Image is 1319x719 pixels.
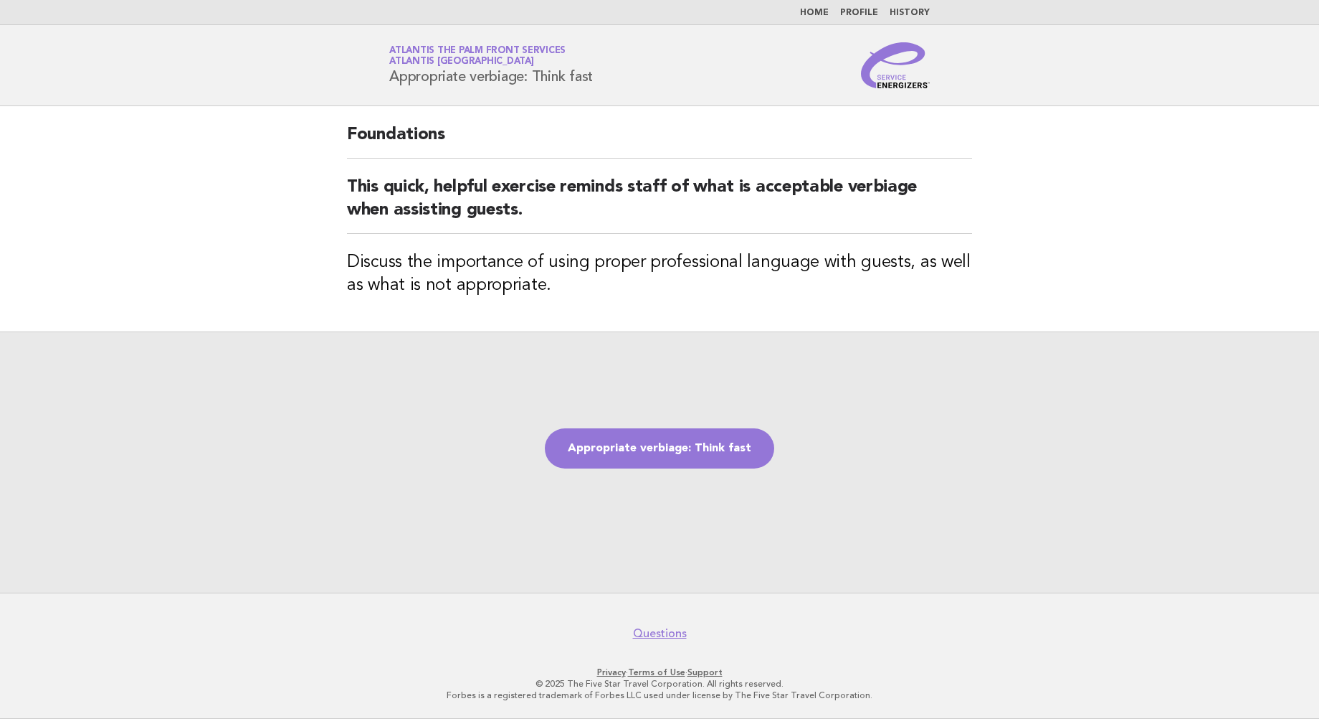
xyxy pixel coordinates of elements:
a: History [890,9,930,17]
a: Appropriate verbiage: Think fast [545,428,774,469]
a: Home [800,9,829,17]
a: Support [687,667,723,677]
a: Atlantis The Palm Front ServicesAtlantis [GEOGRAPHIC_DATA] [389,46,566,66]
p: Forbes is a registered trademark of Forbes LLC used under license by The Five Star Travel Corpora... [221,690,1098,701]
p: · · [221,667,1098,678]
a: Terms of Use [628,667,685,677]
h2: This quick, helpful exercise reminds staff of what is acceptable verbiage when assisting guests. [347,176,972,234]
span: Atlantis [GEOGRAPHIC_DATA] [389,57,534,67]
a: Questions [633,626,687,641]
a: Profile [840,9,878,17]
h3: Discuss the importance of using proper professional language with guests, as well as what is not ... [347,251,972,297]
h1: Appropriate verbiage: Think fast [389,47,593,84]
h2: Foundations [347,123,972,159]
a: Privacy [597,667,626,677]
p: © 2025 The Five Star Travel Corporation. All rights reserved. [221,678,1098,690]
img: Service Energizers [861,42,930,88]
